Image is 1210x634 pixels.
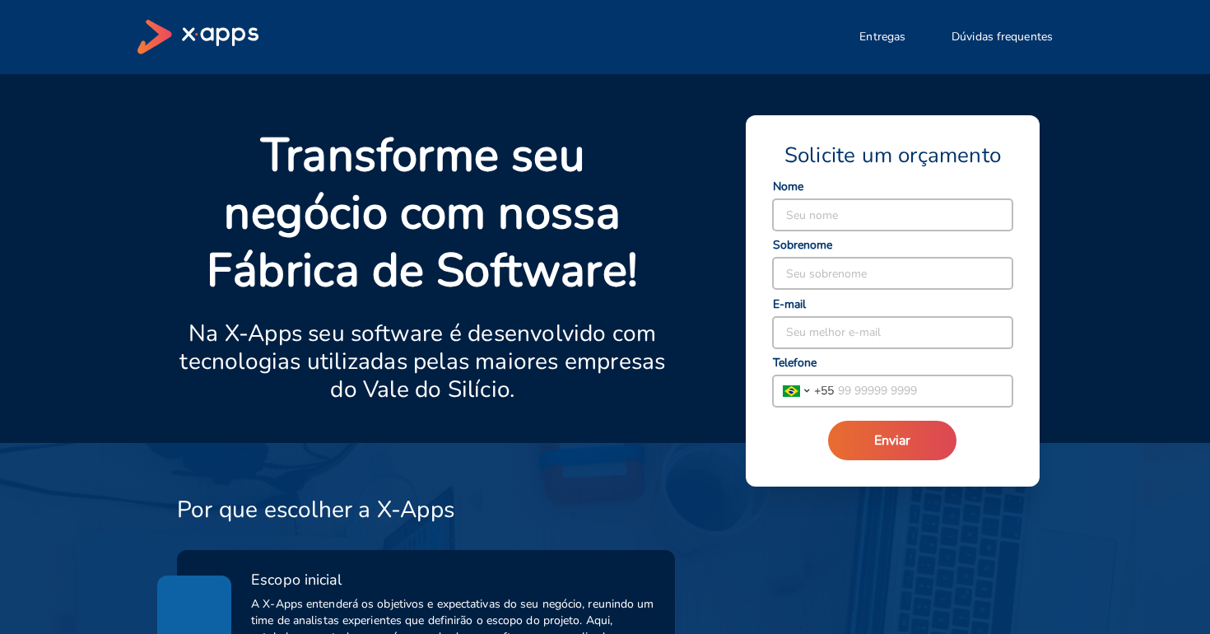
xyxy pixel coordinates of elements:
button: Enviar [828,421,956,460]
input: Seu nome [773,199,1012,231]
button: Dúvidas frequentes [932,21,1073,54]
button: Entregas [840,21,925,54]
p: Transforme seu negócio com nossa Fábrica de Software! [177,127,668,300]
h3: Por que escolher a X-Apps [177,496,454,524]
input: 99 99999 9999 [834,375,1012,407]
span: Dúvidas frequentes [952,29,1053,45]
span: Solicite um orçamento [784,142,1001,170]
span: Enviar [874,431,910,450]
input: Seu melhor e-mail [773,317,1012,348]
input: Seu sobrenome [773,258,1012,289]
span: + 55 [814,382,834,399]
span: Entregas [859,29,905,45]
p: Na X-Apps seu software é desenvolvido com tecnologias utilizadas pelas maiores empresas do Vale d... [177,319,668,403]
span: Escopo inicial [251,570,342,590]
